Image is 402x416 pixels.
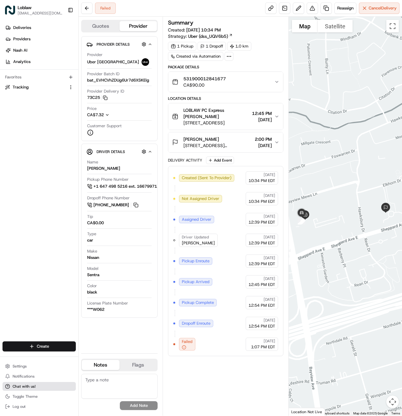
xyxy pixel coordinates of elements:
div: [PERSON_NAME] [87,166,120,171]
span: [DATE] [255,142,272,149]
span: Not Assigned Driver [182,196,219,202]
img: Jandy Espique [6,109,16,119]
span: [DATE] [264,276,275,281]
button: Map camera controls [386,396,399,408]
span: Map data ©2025 Google [353,412,388,415]
span: Provider Batch ID [87,71,120,77]
span: Color [87,283,97,289]
span: Pickup Enroute [182,258,209,264]
button: LOBLAW PC Express [PERSON_NAME][STREET_ADDRESS]12:45 PM[DATE] [168,103,283,130]
div: Favorites [3,72,76,82]
div: We're available if you need us! [28,66,87,71]
span: [PERSON_NAME] [182,240,215,246]
div: Strategy: [168,33,233,39]
span: 12:45 PM [252,110,272,117]
span: [DATE] [264,193,275,198]
span: [STREET_ADDRESS] [183,120,249,126]
span: Toggle Theme [13,394,38,399]
span: 10:34 PM EDT [248,199,275,204]
button: CA$7.32 [87,112,142,118]
button: Chat with us! [3,382,76,391]
span: bat_EVHCVhZDUg6Ur7d6XSKElg [87,77,149,83]
span: [EMAIL_ADDRESS][DOMAIN_NAME] [18,11,63,16]
button: Provider [120,21,157,31]
span: Pickup Arrived [182,279,209,285]
span: Provider Delivery ID [87,88,124,94]
span: Tracking [13,84,29,90]
a: 💻API Documentation [51,138,103,150]
input: Clear [16,41,104,47]
div: Created via Automation [168,52,223,61]
span: Uber (dss_UQV6b5) [188,33,228,39]
img: Nash [6,6,19,19]
span: [DATE] [264,214,275,219]
span: 12:54 PM EDT [248,303,275,308]
img: Joseph V. [6,92,16,102]
a: Providers [3,34,78,44]
button: Reassign [334,3,356,14]
span: Uber [GEOGRAPHIC_DATA] [87,59,139,65]
span: 2:00 PM [255,136,272,142]
img: 1736555255976-a54dd68f-1ca7-489b-9aae-adbdc363a1c4 [13,115,18,120]
span: [DATE] [252,117,272,123]
div: 1 Pickup [168,42,196,51]
span: Providers [13,36,31,42]
div: Sentra [87,272,99,278]
span: Model [87,266,98,271]
span: 12:39 PM EDT [248,240,275,246]
span: Reassign [337,5,354,11]
span: Pickup Complete [182,300,214,305]
button: LoblawLoblaw[EMAIL_ADDRESS][DOMAIN_NAME] [3,3,65,18]
button: Start new chat [107,62,114,70]
div: 1.0 km [227,42,251,51]
button: See all [98,81,114,88]
a: Powered byPylon [44,156,76,161]
button: Notes [82,360,120,370]
a: Nash AI [3,45,78,55]
span: [DATE] 10:34 PM [186,27,221,33]
button: CancelDelivery [359,3,399,14]
a: Deliveries [3,23,78,33]
span: CA$7.32 [87,112,104,117]
a: Open this area in Google Maps (opens a new window) [290,407,311,416]
span: [PHONE_NUMBER] [93,202,129,208]
div: 1 Dropoff [198,42,226,51]
div: 10 [296,215,308,227]
span: [DATE] [264,235,275,240]
button: Show satellite imagery [318,20,353,32]
span: API Documentation [59,141,101,147]
span: Provider Details [97,42,130,47]
span: Create [37,344,49,349]
span: Dropoff Phone Number [87,195,130,201]
a: +1 647 498 5216 ext. 16679971 [87,183,167,190]
span: Notifications [13,374,35,379]
span: Price [87,106,97,111]
button: Tracking [3,82,76,92]
div: Location Not Live [289,408,325,416]
span: Loblaw [18,4,31,11]
span: Driver Details [97,149,125,154]
span: 12:54 PM EDT [248,323,275,329]
span: 10:34 PM EDT [248,178,275,184]
button: Toggle Theme [3,392,76,401]
span: 12:45 PM EDT [248,282,275,288]
button: Log out [3,402,76,411]
span: Pylon [63,156,76,161]
span: 16 minutes ago [56,98,85,103]
span: Settings [13,364,27,369]
span: Nash AI [13,48,27,53]
div: Past conversations [6,82,42,87]
span: [DATE] [56,115,69,120]
button: Notifications [3,372,76,381]
span: [PERSON_NAME] [183,136,219,142]
img: 1736555255976-a54dd68f-1ca7-489b-9aae-adbdc363a1c4 [6,60,18,71]
div: black [87,289,97,295]
img: Loblaw [5,5,15,15]
span: [DATE] [264,318,275,323]
span: 12:39 PM EDT [248,219,275,225]
span: • [52,115,54,120]
div: 📗 [6,141,11,146]
span: Analytics [13,59,31,65]
span: 12:39 PM EDT [248,261,275,267]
